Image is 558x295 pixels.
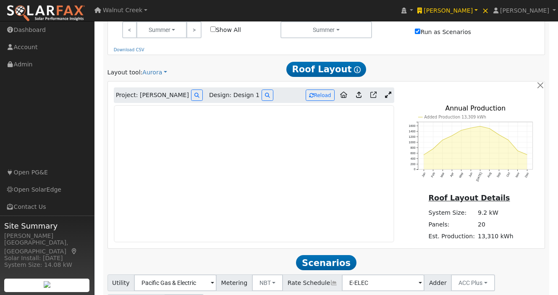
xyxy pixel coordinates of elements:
text: 0 [414,168,415,171]
td: System Size: [427,207,476,219]
circle: onclick="" [423,154,424,155]
text: Apr [450,172,455,178]
div: [GEOGRAPHIC_DATA], [GEOGRAPHIC_DATA] [4,238,90,256]
a: Upload consumption to Aurora project [353,89,365,102]
button: NBT [252,274,283,291]
label: Show All [210,26,241,34]
img: retrieve [44,281,50,288]
span: Layout tool: [107,69,143,76]
a: Map [71,248,78,255]
a: Open in Aurora [367,89,380,102]
input: Select a Utility [134,274,217,291]
text: May [458,172,464,179]
text: 600 [410,152,415,155]
circle: onclick="" [517,150,519,152]
input: Run as Scenarios [415,29,420,34]
span: Utility [107,274,135,291]
div: [PERSON_NAME] [4,232,90,240]
text: Dec [524,172,530,178]
circle: onclick="" [461,130,462,131]
text: 1200 [409,136,415,139]
i: Show Help [354,66,361,73]
button: Reload [306,90,335,101]
circle: onclick="" [527,154,528,155]
circle: onclick="" [442,140,443,141]
td: 20 [476,219,515,230]
circle: onclick="" [489,128,490,129]
text: 1600 [409,125,415,128]
td: 13,310 kWh [476,230,515,242]
td: Panels: [427,219,476,230]
text: 1400 [409,130,415,134]
a: Download CSV [114,47,144,52]
a: Aurora [142,68,167,77]
circle: onclick="" [498,134,500,135]
text: Annual Production [445,104,506,112]
text: 800 [410,146,415,150]
text: Oct [506,172,511,178]
span: Project: [PERSON_NAME] [116,91,189,100]
text: Added Production 13,309 kWh [424,115,486,120]
label: Run as Scenarios [415,28,471,37]
button: ACC Plus [451,274,495,291]
a: < [122,21,137,38]
span: [PERSON_NAME] [424,7,473,14]
span: Scenarios [296,255,356,270]
span: Metering [216,274,252,291]
text: Nov [515,172,521,178]
span: Site Summary [4,220,90,232]
text: [DATE] [476,172,483,182]
circle: onclick="" [508,140,509,141]
input: Show All [210,26,216,32]
span: Walnut Creek [103,7,142,13]
text: Mar [440,172,445,178]
span: Roof Layout [286,62,367,77]
span: Rate Schedule [283,274,342,291]
span: [PERSON_NAME] [500,7,549,14]
span: × [482,5,489,16]
td: Est. Production: [427,230,476,242]
div: Solar Install: [DATE] [4,254,90,263]
text: Aug [487,172,493,179]
div: System Size: 14.08 kW [4,261,90,269]
td: 9.2 kW [476,207,515,219]
text: 1000 [409,141,415,144]
button: Summer [280,21,372,38]
text: Sep [496,172,502,179]
span: Design: Design 1 [209,91,259,100]
circle: onclick="" [479,126,481,127]
input: Select a Rate Schedule [342,274,424,291]
text: Jan [421,172,426,178]
a: > [186,21,201,38]
img: SolarFax [6,5,85,22]
text: Feb [430,172,435,179]
span: Adder [424,274,451,291]
circle: onclick="" [470,127,472,129]
a: Expand Aurora window [382,89,394,102]
text: 400 [410,157,415,161]
button: Summer [136,21,187,38]
text: 200 [410,163,415,166]
a: Aurora to Home [337,89,351,102]
u: Roof Layout Details [429,194,510,202]
circle: onclick="" [432,148,434,150]
circle: onclick="" [451,135,453,137]
text: Jun [468,172,473,178]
